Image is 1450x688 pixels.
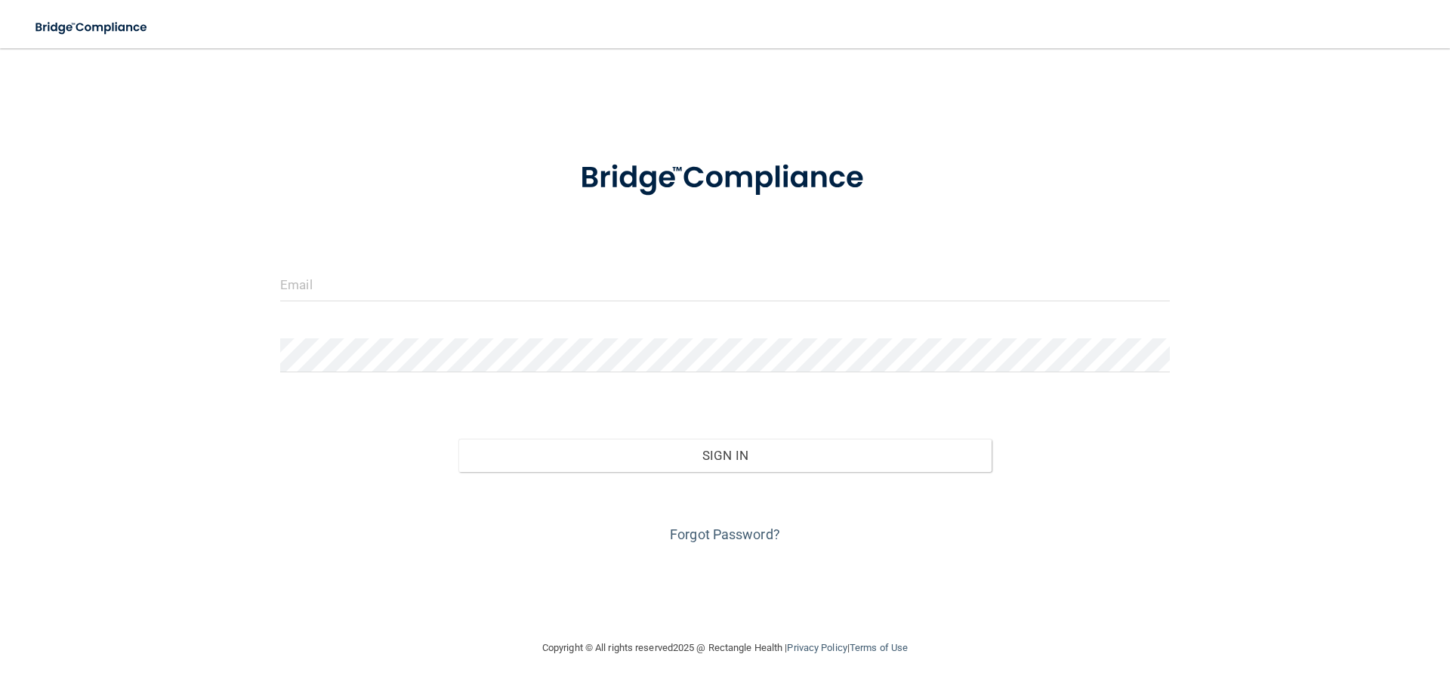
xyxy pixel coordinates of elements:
[280,267,1170,301] input: Email
[670,526,780,542] a: Forgot Password?
[787,642,847,653] a: Privacy Policy
[449,624,1001,672] div: Copyright © All rights reserved 2025 @ Rectangle Health | |
[23,12,162,43] img: bridge_compliance_login_screen.278c3ca4.svg
[850,642,908,653] a: Terms of Use
[458,439,992,472] button: Sign In
[549,139,901,218] img: bridge_compliance_login_screen.278c3ca4.svg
